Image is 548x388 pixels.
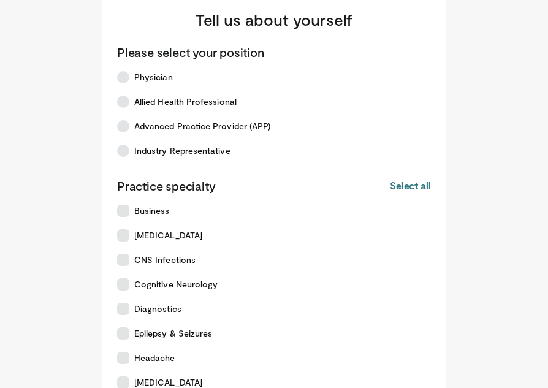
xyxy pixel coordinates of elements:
span: Physician [134,71,173,83]
span: Advanced Practice Provider (APP) [134,120,270,132]
span: Industry Representative [134,145,230,157]
span: Headache [134,352,175,364]
p: Practice specialty [117,178,215,194]
span: Diagnostics [134,303,181,315]
button: Select all [390,179,431,192]
span: Allied Health Professional [134,96,237,108]
span: Cognitive Neurology [134,278,218,291]
p: Please select your position [117,44,264,60]
h3: Tell us about yourself [117,10,431,29]
span: Business [134,205,170,217]
span: CNS Infections [134,254,196,266]
span: Epilepsy & Seizures [134,327,212,340]
span: [MEDICAL_DATA] [134,229,202,242]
